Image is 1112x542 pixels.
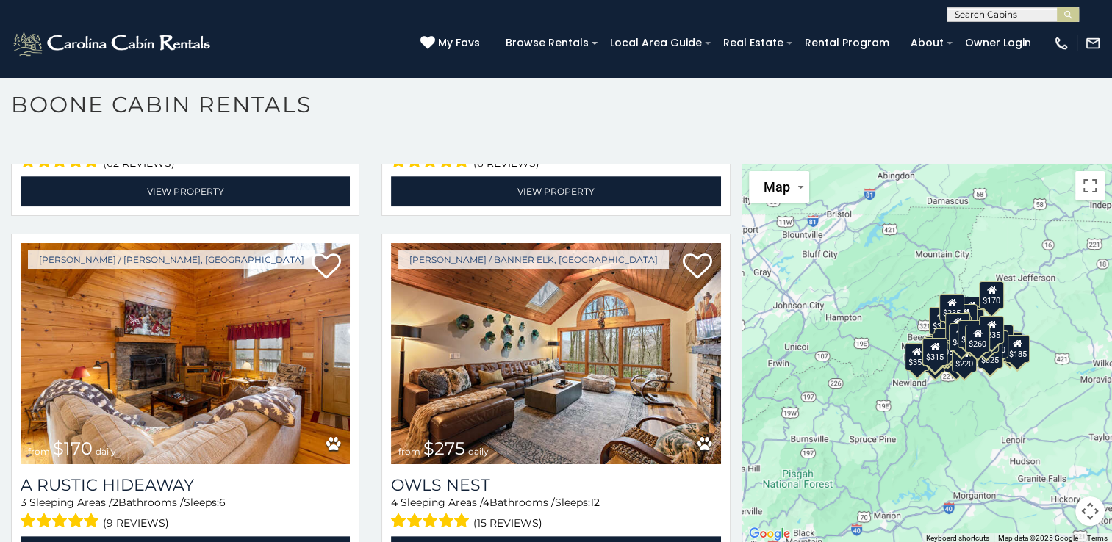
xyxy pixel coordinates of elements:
[931,332,956,360] div: $205
[103,153,175,173] span: (62 reviews)
[922,344,947,372] div: $345
[1075,496,1105,526] button: Map camera controls
[21,496,26,509] span: 3
[922,338,947,366] div: $436
[21,243,350,463] a: A Rustic Hideaway from $170 daily
[965,325,990,353] div: $260
[683,252,712,283] a: Add to favorites
[749,171,809,203] button: Change map style
[939,294,964,322] div: $235
[952,344,977,372] div: $220
[498,32,596,54] a: Browse Rentals
[978,340,1002,368] div: $325
[398,446,420,457] span: from
[21,495,350,532] div: Sleeping Areas / Bathrooms / Sleeps:
[468,446,489,457] span: daily
[948,322,973,350] div: $400
[922,337,947,365] div: $315
[945,312,970,340] div: $525
[420,35,484,51] a: My Favs
[423,438,465,459] span: $275
[958,296,983,324] div: $525
[979,315,1004,343] div: $235
[312,252,341,283] a: Add to favorites
[904,343,929,371] div: $355
[1085,35,1101,51] img: mail-regular-white.png
[958,32,1039,54] a: Owner Login
[391,495,720,532] div: Sleeping Areas / Bathrooms / Sleeps:
[391,176,720,206] a: View Property
[483,496,489,509] span: 4
[473,513,542,532] span: (15 reviews)
[438,35,480,51] span: My Favs
[28,250,315,269] a: [PERSON_NAME] / [PERSON_NAME], [GEOGRAPHIC_DATA]
[998,534,1078,542] span: Map data ©2025 Google
[1005,335,1030,363] div: $185
[21,475,350,495] a: A Rustic Hideaway
[473,153,539,173] span: (6 reviews)
[958,320,983,348] div: $180
[96,446,116,457] span: daily
[391,475,720,495] a: Owls Nest
[398,250,669,269] a: [PERSON_NAME] / Banner Elk, [GEOGRAPHIC_DATA]
[903,32,951,54] a: About
[590,496,600,509] span: 12
[391,243,720,463] img: Owls Nest
[28,446,50,457] span: from
[1087,534,1108,542] a: Terms
[1075,171,1105,200] button: Toggle fullscreen view
[1053,35,1069,51] img: phone-regular-white.png
[929,306,954,334] div: $305
[112,496,118,509] span: 2
[391,496,398,509] span: 4
[21,176,350,206] a: View Property
[953,303,978,331] div: $320
[103,513,169,532] span: (9 reviews)
[11,29,215,58] img: White-1-2.png
[797,32,897,54] a: Rental Program
[391,243,720,463] a: Owls Nest from $275 daily
[716,32,791,54] a: Real Estate
[603,32,709,54] a: Local Area Guide
[219,496,226,509] span: 6
[21,243,350,463] img: A Rustic Hideaway
[764,179,790,195] span: Map
[53,438,93,459] span: $170
[979,281,1004,309] div: $170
